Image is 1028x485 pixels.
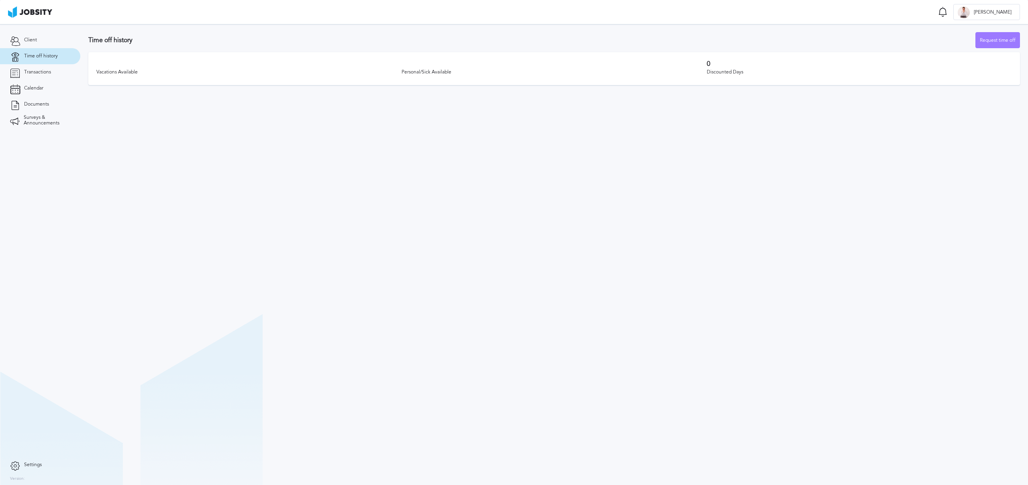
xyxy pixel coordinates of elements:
[707,69,1012,75] div: Discounted Days
[88,37,975,44] h3: Time off history
[970,10,1016,15] span: [PERSON_NAME]
[8,6,52,18] img: ab4bad089aa723f57921c736e9817d99.png
[24,115,70,126] span: Surveys & Announcements
[24,102,49,107] span: Documents
[24,53,58,59] span: Time off history
[953,4,1020,20] button: E[PERSON_NAME]
[402,69,707,75] div: Personal/Sick Available
[96,69,402,75] div: Vacations Available
[707,60,1012,67] h3: 0
[24,37,37,43] span: Client
[958,6,970,18] div: E
[10,477,25,481] label: Version:
[976,33,1020,49] div: Request time off
[24,86,43,91] span: Calendar
[24,462,42,468] span: Settings
[975,32,1020,48] button: Request time off
[24,69,51,75] span: Transactions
